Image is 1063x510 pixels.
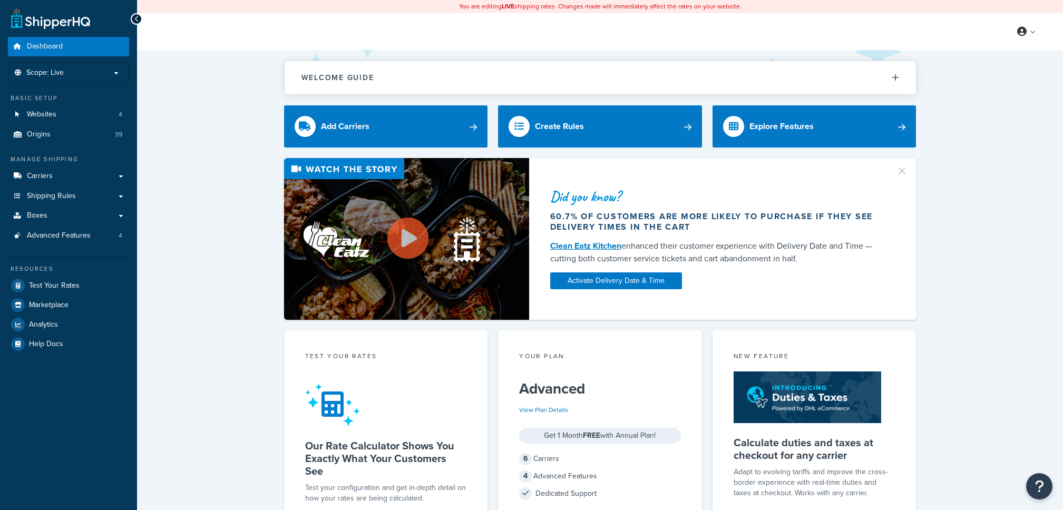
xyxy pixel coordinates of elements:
[519,405,568,415] a: View Plan Details
[519,486,681,501] div: Dedicated Support
[8,37,129,56] a: Dashboard
[8,187,129,206] a: Shipping Rules
[749,119,814,134] div: Explore Features
[321,119,369,134] div: Add Carriers
[550,240,883,265] div: enhanced their customer experience with Delivery Date and Time — cutting both customer service ti...
[305,351,467,364] div: Test your rates
[535,119,584,134] div: Create Rules
[285,61,916,94] button: Welcome Guide
[305,483,467,504] div: Test your configuration and get in-depth detail on how your rates are being calculated.
[305,439,467,477] h5: Our Rate Calculator Shows You Exactly What Your Customers See
[284,158,529,320] img: Video thumbnail
[519,351,681,364] div: Your Plan
[519,470,532,483] span: 4
[115,130,122,139] span: 39
[27,130,51,139] span: Origins
[29,340,63,349] span: Help Docs
[27,192,76,201] span: Shipping Rules
[301,74,374,82] h2: Welcome Guide
[29,281,80,290] span: Test Your Rates
[8,105,129,124] li: Websites
[519,469,681,484] div: Advanced Features
[734,436,895,462] h5: Calculate duties and taxes at checkout for any carrier
[8,166,129,186] a: Carriers
[8,335,129,354] a: Help Docs
[519,428,681,444] div: Get 1 Month with Annual Plan!
[284,105,488,148] a: Add Carriers
[119,231,122,240] span: 4
[734,467,895,498] p: Adapt to evolving tariffs and improve the cross-border experience with real-time duties and taxes...
[8,125,129,144] li: Origins
[498,105,702,148] a: Create Rules
[734,351,895,364] div: New Feature
[8,264,129,273] div: Resources
[550,240,621,252] a: Clean Eatz Kitchen
[583,430,600,441] strong: FREE
[550,272,682,289] a: Activate Delivery Date & Time
[8,125,129,144] a: Origins39
[27,211,47,220] span: Boxes
[8,276,129,295] a: Test Your Rates
[519,452,681,466] div: Carriers
[519,380,681,397] h5: Advanced
[27,110,56,119] span: Websites
[8,206,129,225] a: Boxes
[519,453,532,465] span: 6
[8,226,129,246] a: Advanced Features4
[119,110,122,119] span: 4
[8,315,129,334] a: Analytics
[502,2,514,11] b: LIVE
[550,211,883,232] div: 60.7% of customers are more likely to purchase if they see delivery times in the cart
[26,68,64,77] span: Scope: Live
[8,296,129,315] a: Marketplace
[29,320,58,329] span: Analytics
[27,172,53,181] span: Carriers
[8,94,129,103] div: Basic Setup
[29,301,69,310] span: Marketplace
[713,105,916,148] a: Explore Features
[8,155,129,164] div: Manage Shipping
[8,105,129,124] a: Websites4
[27,231,91,240] span: Advanced Features
[550,189,883,204] div: Did you know?
[8,226,129,246] li: Advanced Features
[1026,473,1052,499] button: Open Resource Center
[27,42,63,51] span: Dashboard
